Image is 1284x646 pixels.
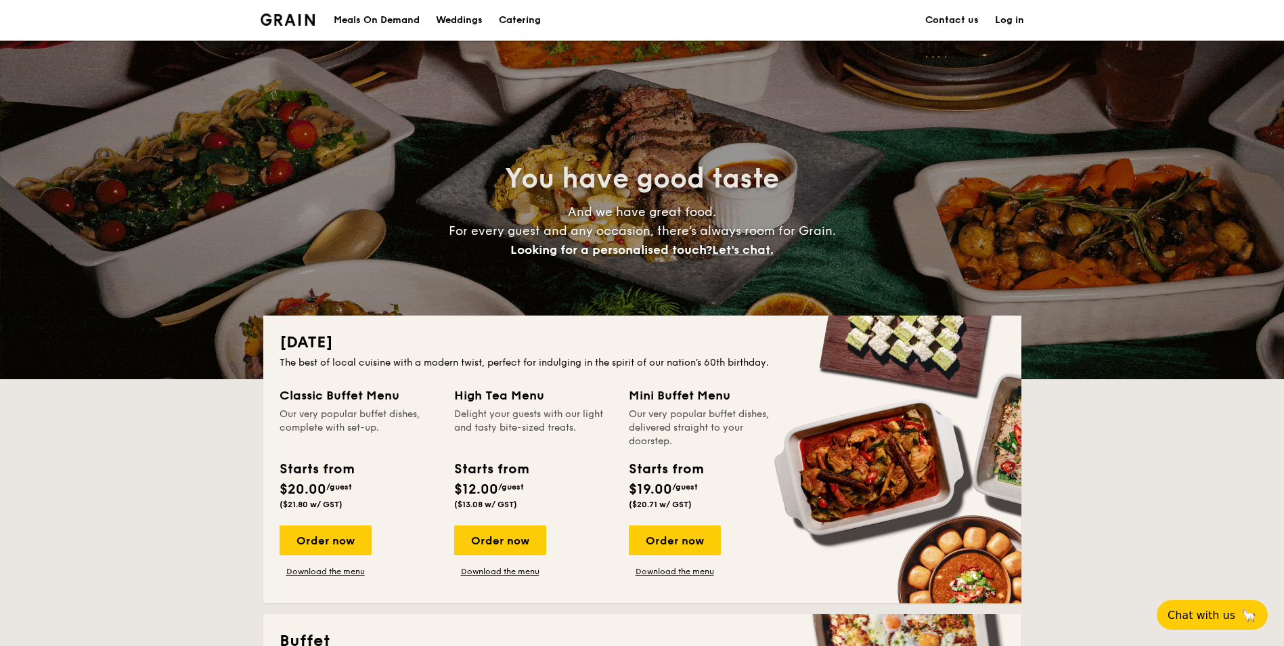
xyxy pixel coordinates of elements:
div: Starts from [454,459,528,479]
a: Download the menu [280,566,372,577]
a: Logotype [261,14,315,26]
button: Chat with us🦙 [1157,600,1268,630]
span: You have good taste [505,163,779,195]
div: Classic Buffet Menu [280,386,438,405]
span: ($20.71 w/ GST) [629,500,692,509]
span: $12.00 [454,481,498,498]
div: Order now [280,525,372,555]
span: $19.00 [629,481,672,498]
div: Delight your guests with our light and tasty bite-sized treats. [454,408,613,448]
span: /guest [326,482,352,492]
div: Order now [454,525,546,555]
div: Our very popular buffet dishes, complete with set-up. [280,408,438,448]
span: Chat with us [1168,609,1235,622]
a: Download the menu [629,566,721,577]
div: Starts from [280,459,353,479]
div: Our very popular buffet dishes, delivered straight to your doorstep. [629,408,787,448]
span: ($21.80 w/ GST) [280,500,342,509]
span: ($13.08 w/ GST) [454,500,517,509]
h2: [DATE] [280,332,1005,353]
span: Looking for a personalised touch? [510,242,712,257]
span: /guest [498,482,524,492]
div: Order now [629,525,721,555]
span: Let's chat. [712,242,774,257]
div: Starts from [629,459,703,479]
a: Download the menu [454,566,546,577]
div: The best of local cuisine with a modern twist, perfect for indulging in the spirit of our nation’... [280,356,1005,370]
span: 🦙 [1241,607,1257,623]
img: Grain [261,14,315,26]
span: $20.00 [280,481,326,498]
div: Mini Buffet Menu [629,386,787,405]
span: /guest [672,482,698,492]
div: High Tea Menu [454,386,613,405]
span: And we have great food. For every guest and any occasion, there’s always room for Grain. [449,204,836,257]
